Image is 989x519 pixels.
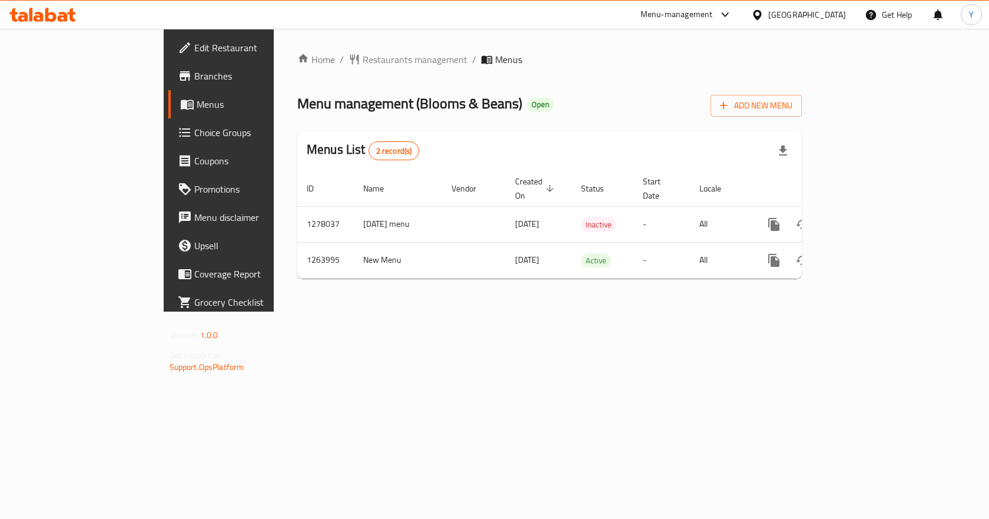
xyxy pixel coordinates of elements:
span: Coupons [194,154,320,168]
div: [GEOGRAPHIC_DATA] [768,8,846,21]
a: Menus [168,90,329,118]
div: Total records count [369,141,420,160]
td: [DATE] menu [354,206,442,242]
td: - [633,206,690,242]
span: Get support on: [170,348,224,363]
span: 1.0.0 [200,328,218,343]
span: Grocery Checklist [194,295,320,309]
button: more [760,210,788,239]
span: Coverage Report [194,267,320,281]
span: Upsell [194,239,320,253]
span: Menus [197,97,320,111]
span: Open [527,100,554,110]
a: Restaurants management [349,52,467,67]
button: Change Status [788,210,817,239]
span: Inactive [581,218,616,232]
td: All [690,206,751,242]
span: Vendor [452,181,492,196]
a: Support.OpsPlatform [170,359,244,375]
span: Restaurants management [363,52,467,67]
td: - [633,242,690,278]
a: Menu disclaimer [168,203,329,232]
span: Edit Restaurant [194,41,320,55]
h2: Menus List [307,141,419,160]
span: [DATE] [515,252,539,267]
span: Name [363,181,399,196]
div: Export file [769,137,797,165]
span: Choice Groups [194,125,320,140]
span: Active [581,254,611,267]
th: Actions [751,171,882,207]
a: Promotions [168,175,329,203]
table: enhanced table [297,171,882,279]
a: Upsell [168,232,329,260]
span: 2 record(s) [369,146,419,157]
span: Promotions [194,182,320,196]
li: / [340,52,344,67]
div: Open [527,98,554,112]
span: Locale [699,181,736,196]
button: Add New Menu [711,95,802,117]
span: Version: [170,328,198,343]
nav: breadcrumb [297,52,802,67]
a: Branches [168,62,329,90]
span: [DATE] [515,216,539,232]
span: Menu management ( Blooms & Beans ) [297,90,522,117]
button: Change Status [788,246,817,275]
a: Coverage Report [168,260,329,288]
span: Status [581,181,619,196]
div: Inactive [581,217,616,232]
td: All [690,242,751,278]
span: ID [307,181,329,196]
a: Edit Restaurant [168,34,329,62]
span: Add New Menu [720,98,792,113]
button: more [760,246,788,275]
li: / [472,52,476,67]
span: Created On [515,174,557,203]
span: Y [969,8,974,21]
div: Menu-management [640,8,713,22]
a: Grocery Checklist [168,288,329,316]
span: Start Date [643,174,676,203]
span: Menu disclaimer [194,210,320,224]
a: Choice Groups [168,118,329,147]
td: New Menu [354,242,442,278]
a: Coupons [168,147,329,175]
div: Active [581,253,611,267]
span: Branches [194,69,320,83]
span: Menus [495,52,522,67]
